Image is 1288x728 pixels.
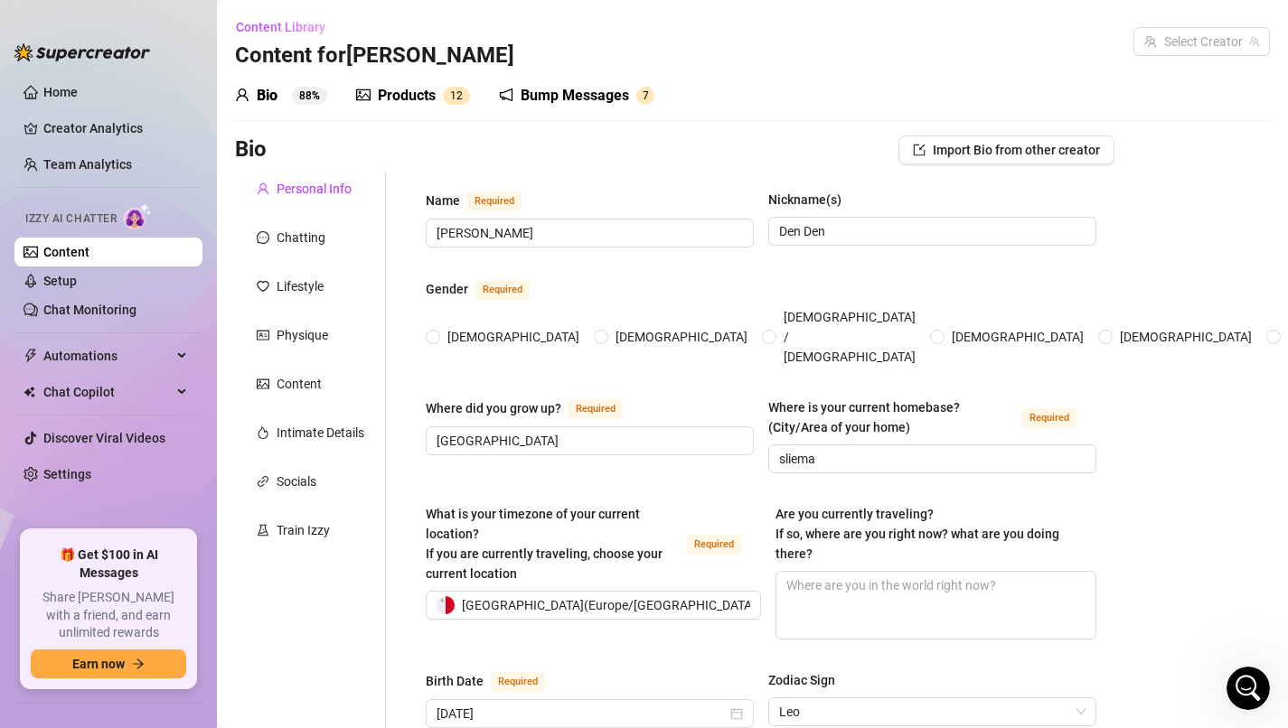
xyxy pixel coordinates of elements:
[1227,667,1270,710] iframe: Intercom live chat
[776,307,923,367] span: [DEMOGRAPHIC_DATA] / [DEMOGRAPHIC_DATA]
[80,277,333,331] div: creator on ppv and i did but everytime it is sent it keeps asking me again and again
[257,378,269,390] span: picture
[257,231,269,244] span: message
[257,280,269,293] span: heart
[65,266,347,341] div: creator on ppv and i did but everytime it is sent it keeps asking me again and again
[277,520,330,540] div: Train Izzy
[426,279,468,299] div: Gender
[43,274,77,288] a: Setup
[768,190,841,210] div: Nickname(s)
[768,670,835,690] div: Zodiac Sign
[28,590,42,604] button: Emoji picker
[277,325,328,345] div: Physique
[65,208,347,265] div: onlyfans keeps asking me to add a tag of the other vreator
[768,397,1096,437] label: Where is your current homebase? (City/Area of your home)
[235,42,514,70] h3: Content for [PERSON_NAME]
[776,507,1059,561] span: Are you currently traveling? If so, where are you right now? what are you doing there?
[913,144,926,156] span: import
[15,552,346,583] textarea: Message…
[636,87,654,105] sup: 7
[25,210,117,228] span: Izzy AI Chatter
[12,7,46,42] button: go back
[491,672,545,692] span: Required
[945,327,1091,347] span: [DEMOGRAPHIC_DATA]
[80,51,333,87] div: can you check now if we can enable izzy please?
[43,341,172,370] span: Automations
[283,7,317,42] button: Home
[296,123,333,141] div: hello?
[72,657,125,671] span: Earn now
[310,583,339,611] button: Send a message…
[257,85,277,107] div: Bio
[257,182,269,195] span: user
[14,421,296,566] div: Hey! I checked, and Izzy is already enabled on your end.If the content involves another creator, ...
[317,7,350,40] div: Close
[356,88,371,102] span: picture
[14,166,347,208] div: Denise says…
[608,327,755,347] span: [DEMOGRAPHIC_DATA]
[14,208,347,266] div: Denise says…
[277,423,364,443] div: Intimate Details
[43,378,172,406] span: Chat Copilot
[499,88,513,102] span: notification
[437,223,739,243] input: Name
[31,546,186,582] span: 🎁 Get $100 in AI Messages
[1113,327,1259,347] span: [DEMOGRAPHIC_DATA]
[426,190,541,211] label: Name
[437,431,739,451] input: Where did you grow up?
[302,177,333,195] div: hello
[292,87,327,105] sup: 88%
[115,590,129,604] button: Start recording
[426,671,484,691] div: Birth Date
[779,698,1086,725] span: Leo
[14,43,150,61] img: logo-BBDzfeDw.svg
[43,431,165,445] a: Discover Viral Videos
[29,467,282,555] div: If the content involves another creator, OnlyFans does require you to tag them. Just to confirm—d...
[24,349,38,363] span: thunderbolt
[14,397,347,421] div: [DATE]
[277,374,322,394] div: Content
[31,589,186,642] span: Share [PERSON_NAME] with a friend, and earn unlimited rewards
[235,88,249,102] span: user
[281,112,347,152] div: hello?
[43,467,91,481] a: Settings
[65,41,347,98] div: can you check now if we can enable izzy please?
[768,397,1015,437] div: Where is your current homebase? (City/Area of your home)
[14,343,347,397] div: Denise says…
[378,85,436,107] div: Products
[14,421,347,599] div: Giselle says…
[14,266,347,343] div: Denise says…
[80,219,333,254] div: onlyfans keeps asking me to add a tag of the other vreator
[687,535,741,555] span: Required
[277,276,324,296] div: Lifestyle
[277,471,316,491] div: Socials
[643,89,649,102] span: 7
[1249,36,1260,47] span: team
[437,596,455,614] img: mt
[426,507,663,581] span: What is your timezone of your current location? If you are currently traveling, choose your curre...
[235,13,340,42] button: Content Library
[86,590,100,604] button: Upload attachment
[257,524,269,537] span: experiment
[236,20,325,34] span: Content Library
[456,89,463,102] span: 2
[779,221,1082,241] input: Nickname(s)
[43,114,188,143] a: Creator Analytics
[43,245,89,259] a: Content
[29,432,282,467] div: Hey! I checked, and Izzy is already enabled on your end.
[443,87,470,105] sup: 12
[426,278,550,300] label: Gender
[277,179,352,199] div: Personal Info
[111,354,333,372] div: do u know how i can fix this please
[124,203,152,229] img: AI Chatter
[52,10,80,39] img: Profile image for Giselle
[277,228,325,247] div: Chatting
[287,166,347,206] div: hello
[43,303,136,317] a: Chat Monitoring
[467,191,522,211] span: Required
[569,399,623,419] span: Required
[779,449,1082,469] input: Where is your current homebase? (City/Area of your home)
[14,41,347,112] div: Denise says…
[768,190,854,210] label: Nickname(s)
[426,191,460,210] div: Name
